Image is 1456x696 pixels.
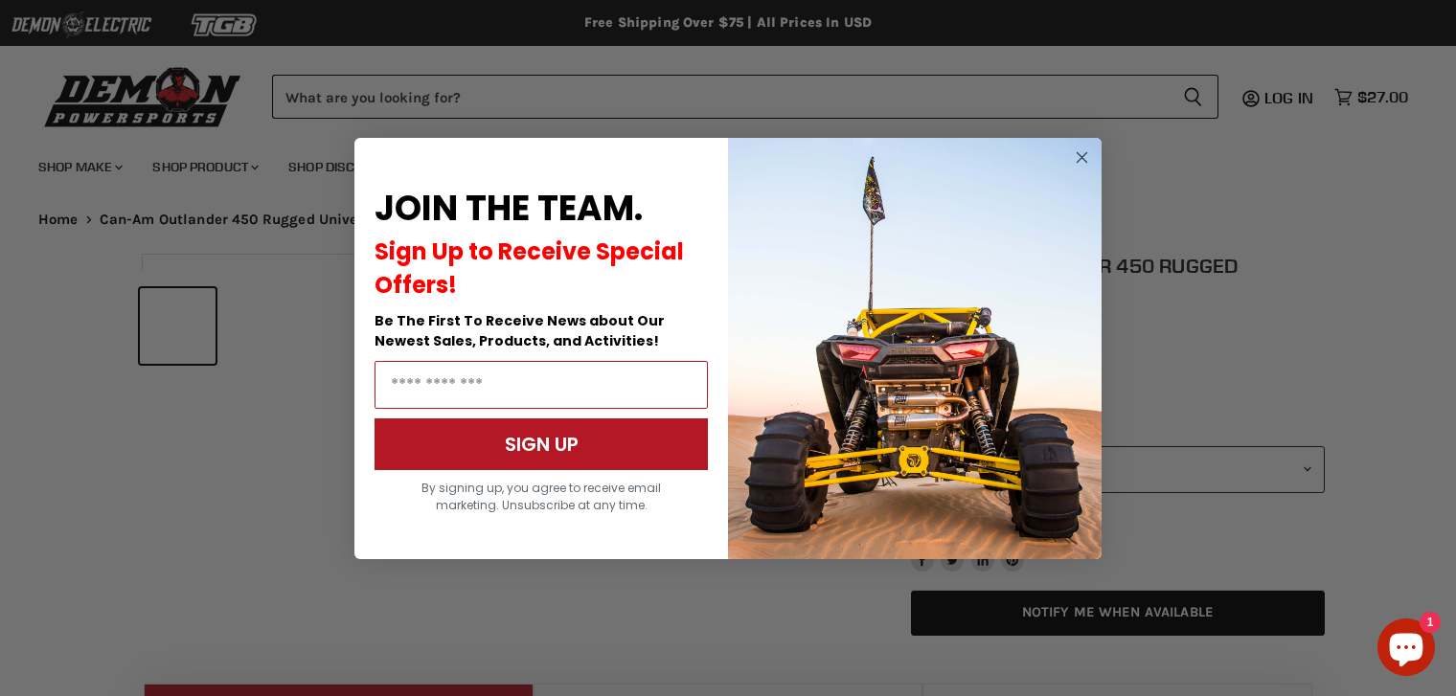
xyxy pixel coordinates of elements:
[375,418,708,470] button: SIGN UP
[421,480,661,513] span: By signing up, you agree to receive email marketing. Unsubscribe at any time.
[728,138,1102,559] img: a9095488-b6e7-41ba-879d-588abfab540b.jpeg
[1070,146,1094,169] button: Close dialog
[375,361,708,409] input: Email Address
[375,236,684,301] span: Sign Up to Receive Special Offers!
[375,184,643,233] span: JOIN THE TEAM.
[1372,618,1441,681] inbox-online-store-chat: Shopify online store chat
[375,311,665,350] span: Be The First To Receive News about Our Newest Sales, Products, and Activities!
